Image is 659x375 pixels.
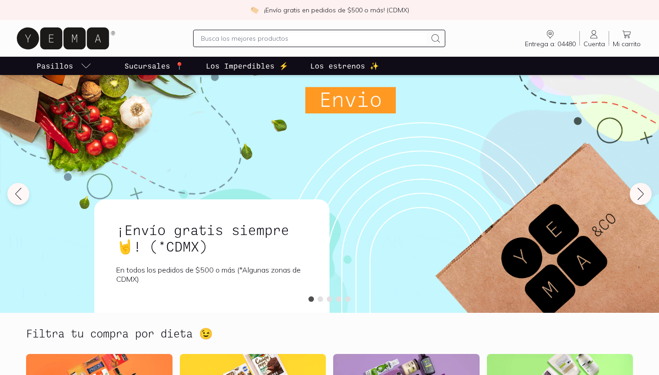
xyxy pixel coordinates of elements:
p: Pasillos [37,60,73,71]
p: Los Imperdibles ⚡️ [206,60,288,71]
p: ¡Envío gratis en pedidos de $500 o más! (CDMX) [264,5,409,15]
a: pasillo-todos-link [35,57,93,75]
img: check [250,6,259,14]
span: Mi carrito [613,40,641,48]
a: Cuenta [580,29,609,48]
p: Los estrenos ✨ [310,60,379,71]
a: Mi carrito [609,29,644,48]
span: Entrega a: 04480 [525,40,576,48]
a: Los estrenos ✨ [308,57,381,75]
span: Cuenta [583,40,605,48]
a: Los Imperdibles ⚡️ [204,57,290,75]
a: Sucursales 📍 [123,57,186,75]
input: Busca los mejores productos [201,33,426,44]
p: En todos los pedidos de $500 o más (*Algunas zonas de CDMX) [116,265,308,284]
a: Entrega a: 04480 [521,29,579,48]
p: Sucursales 📍 [124,60,184,71]
h2: Filtra tu compra por dieta 😉 [26,327,213,339]
h1: ¡Envío gratis siempre🤘! (*CDMX) [116,221,308,254]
